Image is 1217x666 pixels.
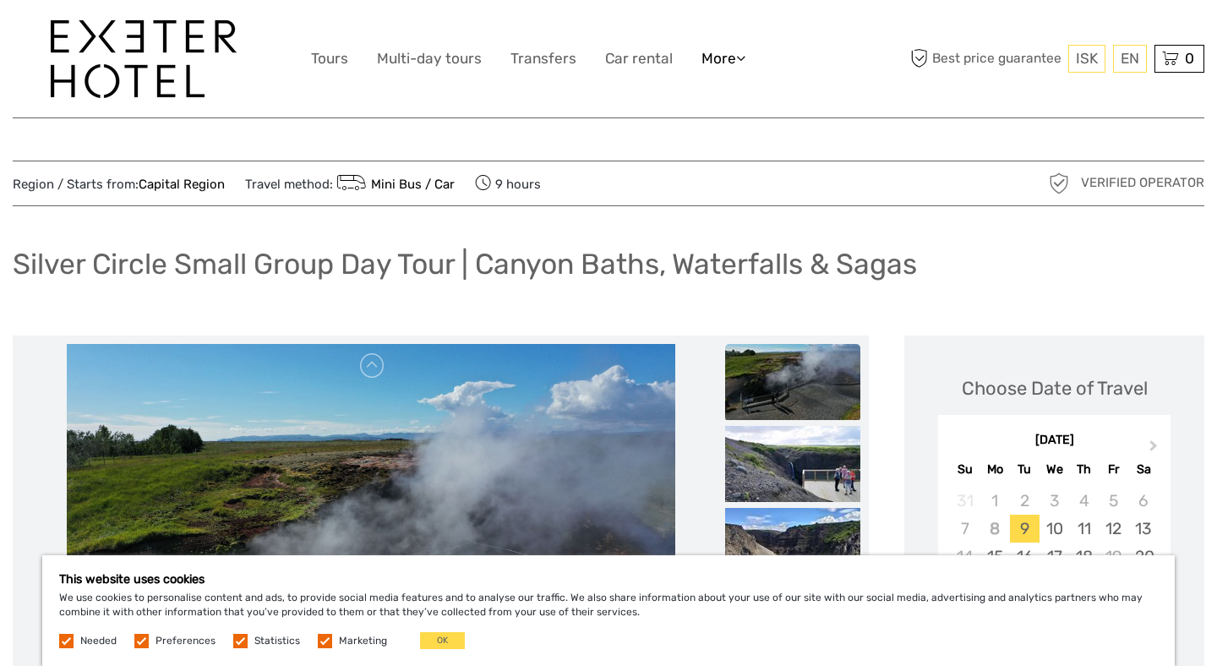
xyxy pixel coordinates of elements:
[725,344,860,420] img: 4b30c06873244f14b4ba4b3c6f5bf81c_slider_thumbnail.jpeg
[1040,487,1069,515] div: Not available Wednesday, September 3rd, 2025
[475,172,541,195] span: 9 hours
[938,432,1171,450] div: [DATE]
[950,543,980,570] div: Not available Sunday, September 14th, 2025
[1040,543,1069,570] div: Choose Wednesday, September 17th, 2025
[420,632,465,649] button: OK
[943,487,1165,655] div: month 2025-09
[59,572,1158,587] h5: This website uses cookies
[1045,170,1072,197] img: verified_operator_grey_128.png
[1069,515,1099,543] div: Choose Thursday, September 11th, 2025
[962,375,1148,401] div: Choose Date of Travel
[1081,174,1204,192] span: Verified Operator
[377,46,482,71] a: Multi-day tours
[701,46,745,71] a: More
[1142,436,1169,463] button: Next Month
[139,177,225,192] a: Capital Region
[13,176,225,194] span: Region / Starts from:
[950,515,980,543] div: Not available Sunday, September 7th, 2025
[510,46,576,71] a: Transfers
[980,543,1010,570] div: Choose Monday, September 15th, 2025
[13,247,917,281] h1: Silver Circle Small Group Day Tour | Canyon Baths, Waterfalls & Sagas
[1113,45,1147,73] div: EN
[605,46,673,71] a: Car rental
[1010,543,1040,570] div: Choose Tuesday, September 16th, 2025
[51,20,237,98] img: 1336-96d47ae6-54fc-4907-bf00-0fbf285a6419_logo_big.jpg
[1128,515,1158,543] div: Choose Saturday, September 13th, 2025
[1099,487,1128,515] div: Not available Friday, September 5th, 2025
[980,458,1010,481] div: Mo
[1069,543,1099,570] div: Choose Thursday, September 18th, 2025
[980,487,1010,515] div: Not available Monday, September 1st, 2025
[1128,458,1158,481] div: Sa
[1010,487,1040,515] div: Not available Tuesday, September 2nd, 2025
[311,46,348,71] a: Tours
[1010,515,1040,543] div: Choose Tuesday, September 9th, 2025
[950,458,980,481] div: Su
[907,45,1065,73] span: Best price guarantee
[1069,487,1099,515] div: Not available Thursday, September 4th, 2025
[1069,458,1099,481] div: Th
[80,634,117,648] label: Needed
[1040,458,1069,481] div: We
[1128,543,1158,570] div: Choose Saturday, September 20th, 2025
[254,634,300,648] label: Statistics
[1128,487,1158,515] div: Not available Saturday, September 6th, 2025
[1076,50,1098,67] span: ISK
[245,172,455,195] span: Travel method:
[1010,458,1040,481] div: Tu
[725,426,860,502] img: 83dd83d943e34023a3b0d0089daa27a7_slider_thumbnail.jpeg
[980,515,1010,543] div: Not available Monday, September 8th, 2025
[339,634,387,648] label: Marketing
[194,26,215,46] button: Open LiveChat chat widget
[1040,515,1069,543] div: Choose Wednesday, September 10th, 2025
[1099,543,1128,570] div: Not available Friday, September 19th, 2025
[1099,515,1128,543] div: Choose Friday, September 12th, 2025
[156,634,216,648] label: Preferences
[1182,50,1197,67] span: 0
[24,30,191,43] p: We're away right now. Please check back later!
[725,508,860,584] img: a6f90ce7c56c44c2aef983f8c6517226_slider_thumbnail.jpeg
[950,487,980,515] div: Not available Sunday, August 31st, 2025
[333,177,455,192] a: Mini Bus / Car
[1099,458,1128,481] div: Fr
[42,555,1175,666] div: We use cookies to personalise content and ads, to provide social media features and to analyse ou...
